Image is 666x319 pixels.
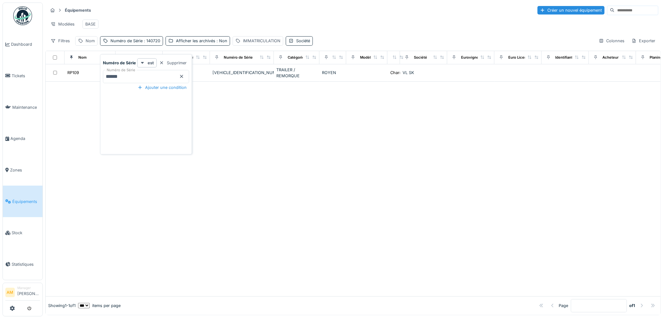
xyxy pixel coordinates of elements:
[148,60,154,66] strong: est
[650,55,663,60] div: Planing
[212,70,271,76] div: [VEHICLE_IDENTIFICATION_NUMBER]
[17,286,40,299] li: [PERSON_NAME]
[62,7,93,13] strong: Équipements
[596,36,628,45] div: Colonnes
[13,6,32,25] img: Badge_color-CXgf-gQk.svg
[461,55,507,60] div: Eurovignette valide jusque
[296,38,310,44] div: Société
[508,55,535,60] div: Euro Licence nr
[276,67,317,79] div: TRAILER / REMORQUE
[360,55,373,60] div: Modèle
[103,60,136,66] strong: Numéro de Série
[176,38,227,44] div: Afficher les archivés
[85,21,96,27] div: BASE
[322,70,344,76] div: ROYEN
[224,55,253,60] div: Numéro de Série
[78,55,87,60] div: Nom
[12,230,40,236] span: Stock
[17,286,40,290] div: Manager
[105,67,137,73] label: Numéro de Série
[288,55,331,60] div: Catégories d'équipement
[556,55,586,60] div: Identifiant interne
[559,303,568,309] div: Page
[177,55,209,60] div: Chauffeur principal
[414,55,427,60] div: Société
[48,303,76,309] div: Showing 1 - 1 of 1
[215,38,227,43] span: : Non
[390,70,404,76] div: Charroi
[11,41,40,47] span: Dashboard
[629,36,658,45] div: Exporter
[12,199,40,205] span: Équipements
[110,38,160,44] div: Numéro de Série
[403,70,445,76] div: VL SK
[135,83,189,92] div: Ajouter une condition
[629,303,635,309] strong: of 1
[10,136,40,142] span: Agenda
[5,288,15,297] li: AM
[603,55,619,60] div: Acheteur
[157,59,189,67] div: Supprimer
[12,73,40,79] span: Tickets
[67,70,79,76] div: RP109
[243,38,280,44] div: IMMATRICULATION
[538,6,605,14] div: Créer un nouvel équipement
[86,38,95,44] div: Nom
[12,104,40,110] span: Maintenance
[48,20,77,29] div: Modèles
[143,38,160,43] span: : 140720
[48,36,73,45] div: Filtres
[12,261,40,267] span: Statistiques
[10,167,40,173] span: Zones
[78,303,121,309] div: items per page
